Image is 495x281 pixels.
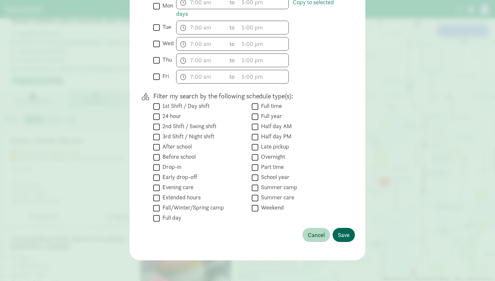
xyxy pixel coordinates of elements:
label: School year [258,173,289,181]
input: 5:00 pm [239,21,288,34]
input: 5:00 pm [239,37,288,50]
label: Full year [258,112,282,120]
label: Full day [160,214,181,222]
label: 1st Shift / Day shift [160,102,210,110]
label: Summer camp [258,183,297,191]
span: to [229,56,235,65]
input: 7:00 am [176,54,226,67]
label: Overnight [258,153,285,161]
label: 2nd Shift / Swing shift [160,122,216,130]
span: Cancel [308,231,325,239]
label: Fall/Winter/Spring camp [160,204,224,211]
label: tue [160,23,171,31]
label: wed [160,39,174,47]
label: Drop-in [160,163,181,171]
label: 3rd Shift / Night shift [160,132,214,140]
label: Before school [160,153,196,161]
span: to [229,39,235,48]
label: Part time [258,163,284,171]
input: 7:00 am [176,37,226,50]
label: Late pickup [258,143,289,151]
span: Save [338,231,350,239]
label: Early drop-off [160,173,197,181]
p: Filter my search by the following schedule type(s): [153,91,344,101]
input: 7:00 am [176,70,226,83]
button: Save [333,228,355,242]
label: Half day AM [258,122,292,130]
label: thu [160,56,172,64]
input: 5:00 pm [239,54,288,67]
label: Summer care [258,193,294,201]
label: Evening care [160,183,193,191]
label: Half day PM [258,132,291,140]
input: 5:00 pm [239,70,288,83]
label: After school [160,143,192,151]
label: Extended hours [160,193,201,201]
input: 7:00 am [176,21,226,34]
label: mon [160,2,173,10]
span: to [229,23,235,32]
button: Cancel [302,228,330,242]
label: 24 hour [160,112,181,120]
label: Weekend [258,204,284,211]
label: fri [160,72,169,80]
label: Full time [258,102,282,110]
span: to [229,72,235,81]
